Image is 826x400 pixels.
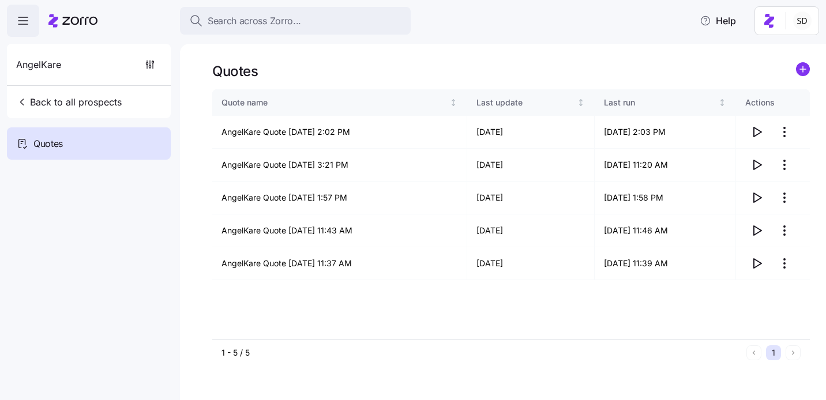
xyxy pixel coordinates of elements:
div: Quote name [221,96,447,109]
span: Search across Zorro... [208,14,301,28]
td: [DATE] [467,149,595,182]
button: Help [690,9,745,32]
button: 1 [766,345,781,360]
div: Last update [476,96,575,109]
td: AngelKare Quote [DATE] 3:21 PM [212,149,467,182]
h1: Quotes [212,62,258,80]
button: Back to all prospects [12,90,126,114]
td: [DATE] [467,247,595,280]
th: Last updateNot sorted [467,89,595,116]
td: AngelKare Quote [DATE] 1:57 PM [212,182,467,214]
span: Help [700,14,736,28]
a: Quotes [7,127,171,160]
button: Next page [786,345,801,360]
button: Previous page [746,345,761,360]
td: [DATE] [467,116,595,149]
td: [DATE] 11:20 AM [595,149,736,182]
svg: add icon [796,62,810,76]
span: Quotes [33,137,63,151]
span: AngelKare [16,58,61,72]
td: [DATE] [467,214,595,247]
a: add icon [796,62,810,80]
div: Not sorted [718,99,726,107]
td: AngelKare Quote [DATE] 2:02 PM [212,116,467,149]
th: Quote nameNot sorted [212,89,467,116]
td: [DATE] 11:46 AM [595,214,736,247]
div: 1 - 5 / 5 [221,347,742,359]
td: AngelKare Quote [DATE] 11:37 AM [212,247,467,280]
div: Not sorted [449,99,457,107]
td: [DATE] 11:39 AM [595,247,736,280]
td: [DATE] 2:03 PM [595,116,736,149]
img: 038087f1531ae87852c32fa7be65e69b [793,12,812,30]
td: [DATE] [467,182,595,214]
td: AngelKare Quote [DATE] 11:43 AM [212,214,467,247]
div: Not sorted [577,99,585,107]
div: Last run [604,96,716,109]
td: [DATE] 1:58 PM [595,182,736,214]
button: Search across Zorro... [180,7,411,35]
th: Last runNot sorted [595,89,736,116]
div: Actions [745,96,801,109]
span: Back to all prospects [16,95,122,109]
